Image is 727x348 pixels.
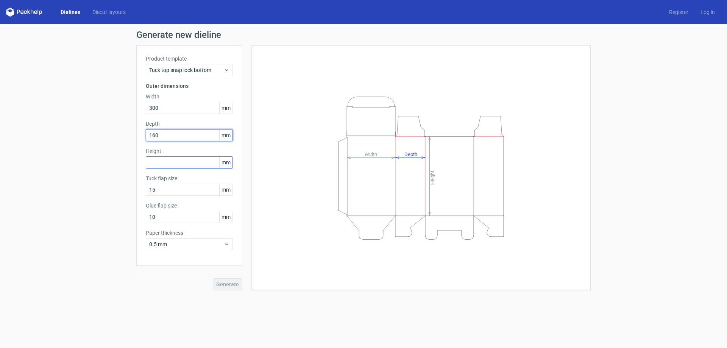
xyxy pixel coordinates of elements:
label: Width [146,93,233,100]
span: mm [219,102,232,114]
h3: Outer dimensions [146,82,233,90]
span: mm [219,130,232,141]
a: Dielines [55,8,86,16]
tspan: Depth [404,151,417,157]
span: mm [219,157,232,168]
a: Log in [694,8,721,16]
label: Paper thickness [146,229,233,237]
tspan: Height [429,170,435,184]
label: Glue flap size [146,202,233,209]
label: Depth [146,120,233,128]
a: Diecut layouts [86,8,132,16]
h1: Generate new dieline [136,30,591,39]
span: mm [219,211,232,223]
label: Product template [146,55,233,62]
span: Tuck top snap lock bottom [149,66,224,74]
span: 0.5 mm [149,240,224,248]
label: Height [146,147,233,155]
label: Tuck flap size [146,175,233,182]
span: mm [219,184,232,195]
tspan: Width [365,151,377,157]
a: Register [663,8,694,16]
